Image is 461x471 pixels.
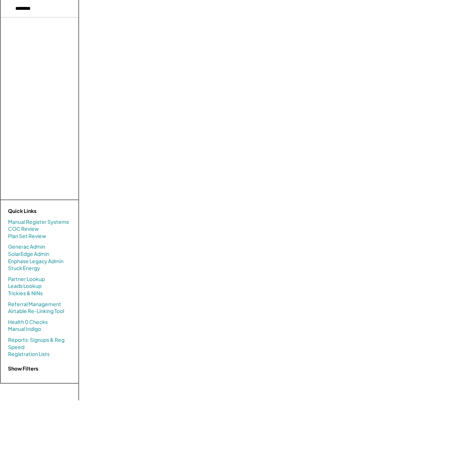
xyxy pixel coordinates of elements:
[8,218,69,226] a: Manual Register Systems
[8,233,46,240] a: Plan Set Review
[8,265,40,272] a: Stuck Energy
[8,276,45,283] a: Partner Lookup
[8,207,81,215] div: Quick Links
[8,301,61,308] a: Referral Management
[8,318,48,326] a: Health 0 Checks
[8,225,39,233] a: COC Review
[8,290,43,297] a: Trickies & NINs
[8,325,41,333] a: Manual Indigo
[8,365,38,372] strong: Show Filters
[8,282,42,290] a: Leads Lookup
[8,250,49,258] a: SolarEdge Admin
[8,258,63,265] a: Enphase Legacy Admin
[8,336,71,351] a: Reports: Signups & Reg Speed
[8,308,64,315] a: Airtable Re-Linking Tool
[8,243,45,250] a: Generac Admin
[8,351,50,358] a: Registration Lists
